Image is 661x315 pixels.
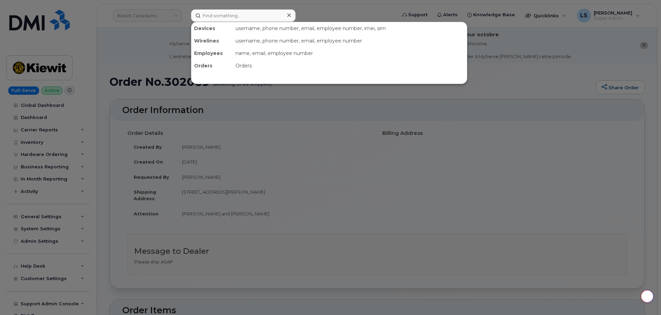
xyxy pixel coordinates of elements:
div: Orders [191,59,233,72]
div: Orders [233,59,467,72]
iframe: Messenger Launcher [631,285,656,310]
div: name, email, employee number [233,47,467,59]
div: username, phone number, email, employee number [233,35,467,47]
div: Devices [191,22,233,35]
div: Employees [191,47,233,59]
div: username, phone number, email, employee number, imei, sim [233,22,467,35]
div: Wirelines [191,35,233,47]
